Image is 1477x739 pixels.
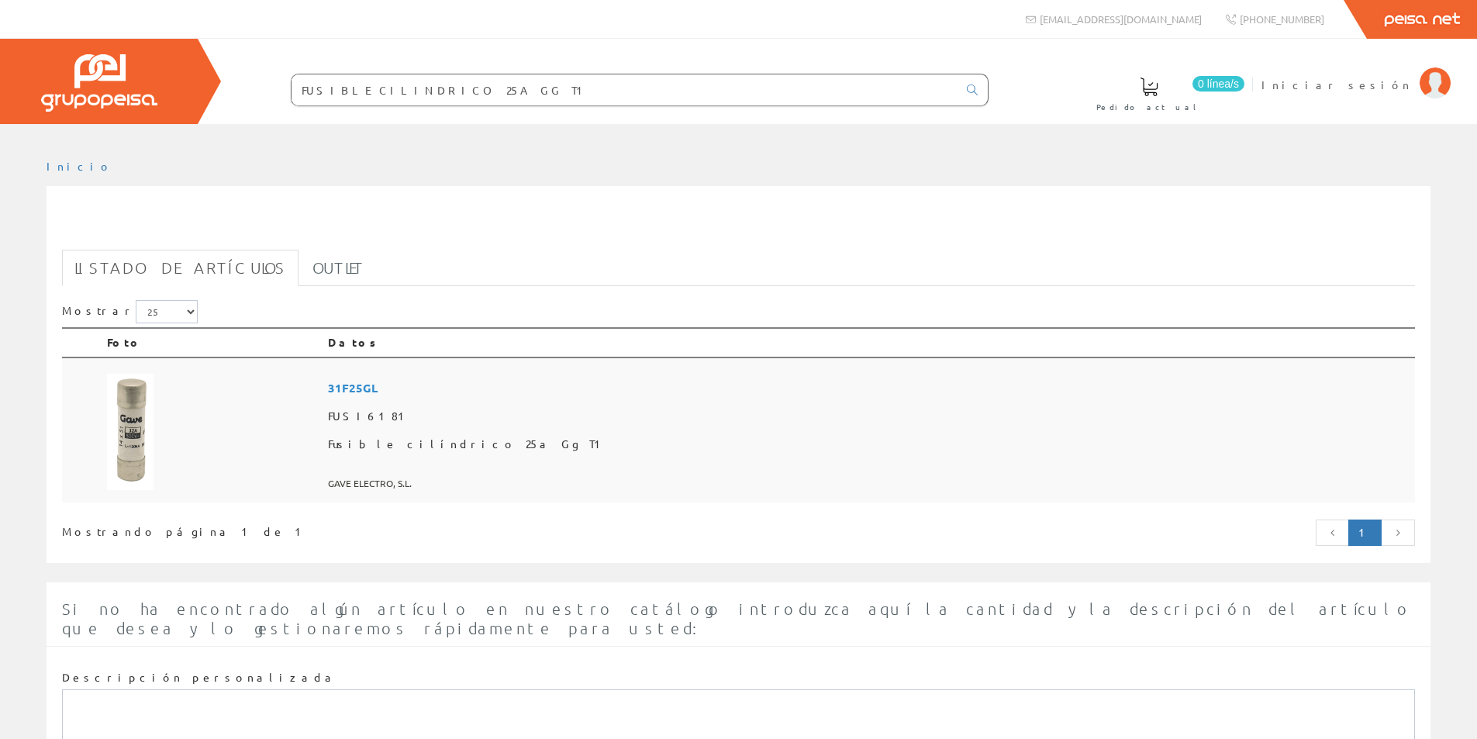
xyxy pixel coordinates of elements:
a: Iniciar sesión [1261,64,1451,79]
a: Página actual [1348,520,1382,546]
span: 31F25GL [328,374,1409,402]
span: Si no ha encontrado algún artículo en nuestro catálogo introduzca aquí la cantidad y la descripci... [62,599,1412,637]
a: Página siguiente [1381,520,1415,546]
label: Descripción personalizada [62,670,337,685]
img: Foto artículo Fusible cilíndrico 25a Gg T1 (60x150) [107,374,154,490]
a: Outlet [300,250,377,286]
span: [EMAIL_ADDRESS][DOMAIN_NAME] [1040,12,1202,26]
a: Inicio [47,159,112,173]
select: Mostrar [136,300,198,323]
a: Página anterior [1316,520,1350,546]
div: Mostrando página 1 de 1 [62,518,613,540]
span: FUSI6181 [328,402,1409,430]
span: GAVE ELECTRO, S.L. [328,471,1409,496]
input: Buscar ... [292,74,958,105]
th: Datos [322,328,1415,357]
span: Iniciar sesión [1261,77,1412,92]
a: Listado de artículos [62,250,299,286]
h1: FUSIBLE CILINDRICO 25A GG T1 [62,211,1415,242]
img: Grupo Peisa [41,54,157,112]
span: 0 línea/s [1192,76,1244,92]
th: Foto [101,328,322,357]
span: [PHONE_NUMBER] [1240,12,1324,26]
label: Mostrar [62,300,198,323]
span: Pedido actual [1096,99,1202,115]
span: Fusible cilíndrico 25a Gg T1 [328,430,1409,458]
